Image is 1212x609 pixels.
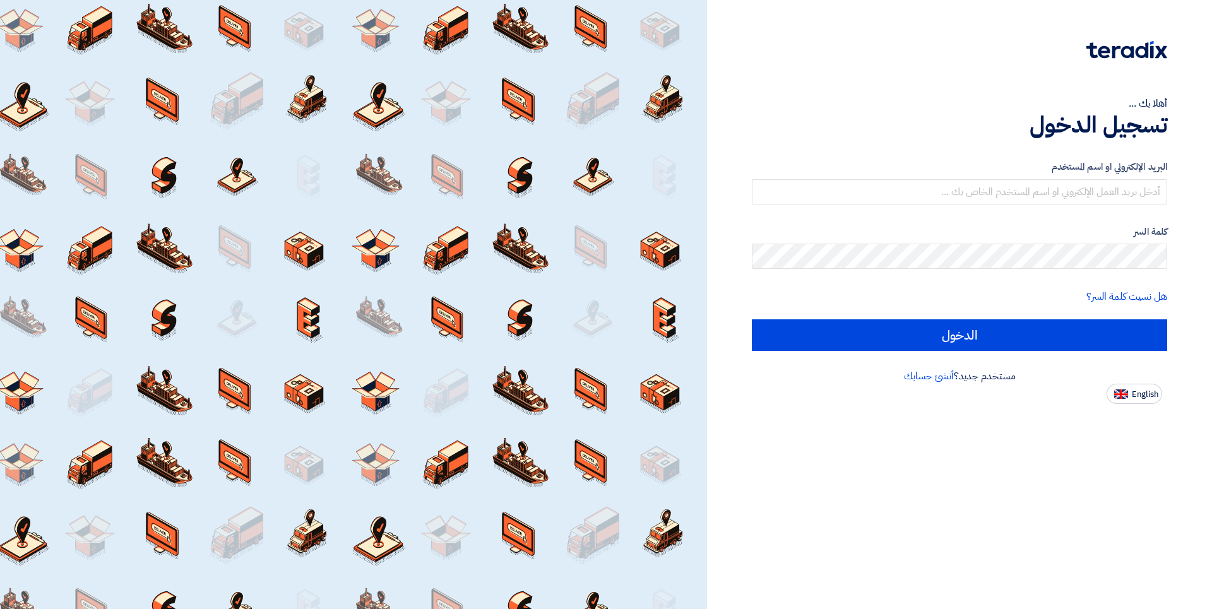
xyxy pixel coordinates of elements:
[752,369,1167,384] div: مستخدم جديد؟
[752,319,1167,351] input: الدخول
[752,179,1167,204] input: أدخل بريد العمل الإلكتروني او اسم المستخدم الخاص بك ...
[752,160,1167,174] label: البريد الإلكتروني او اسم المستخدم
[1132,390,1158,399] span: English
[1107,384,1162,404] button: English
[752,111,1167,139] h1: تسجيل الدخول
[752,96,1167,111] div: أهلا بك ...
[752,225,1167,239] label: كلمة السر
[1114,389,1128,399] img: en-US.png
[1086,289,1167,304] a: هل نسيت كلمة السر؟
[904,369,954,384] a: أنشئ حسابك
[1086,41,1167,59] img: Teradix logo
